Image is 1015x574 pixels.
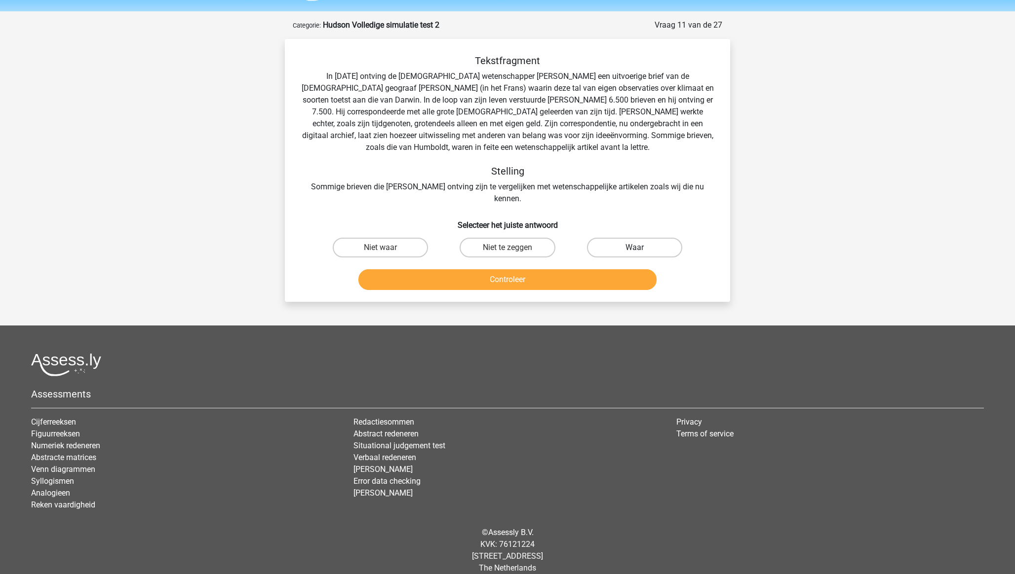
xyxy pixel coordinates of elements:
[353,488,413,498] a: [PERSON_NAME]
[31,453,96,462] a: Abstracte matrices
[31,465,95,474] a: Venn diagrammen
[655,19,722,31] div: Vraag 11 van de 27
[676,417,702,427] a: Privacy
[31,500,95,509] a: Reken vaardigheid
[488,528,534,537] a: Assessly B.V.
[323,20,439,30] strong: Hudson Volledige simulatie test 2
[301,213,714,230] h6: Selecteer het juiste antwoord
[358,269,657,290] button: Controleer
[301,55,714,67] h5: Tekstfragment
[587,238,682,257] label: Waar
[31,417,76,427] a: Cijferreeksen
[353,453,416,462] a: Verbaal redeneren
[676,429,734,438] a: Terms of service
[31,429,80,438] a: Figuurreeksen
[353,476,421,486] a: Error data checking
[353,441,445,450] a: Situational judgement test
[333,238,428,257] label: Niet waar
[31,353,101,376] img: Assessly logo
[31,388,984,400] h5: Assessments
[31,476,74,486] a: Syllogismen
[293,22,321,29] small: Categorie:
[301,165,714,177] h5: Stelling
[353,417,414,427] a: Redactiesommen
[353,429,419,438] a: Abstract redeneren
[353,465,413,474] a: [PERSON_NAME]
[31,488,70,498] a: Analogieen
[31,441,100,450] a: Numeriek redeneren
[460,238,555,257] label: Niet te zeggen
[301,55,714,205] div: In [DATE] ontving de [DEMOGRAPHIC_DATA] wetenschapper [PERSON_NAME] een uitvoerige brief van de [...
